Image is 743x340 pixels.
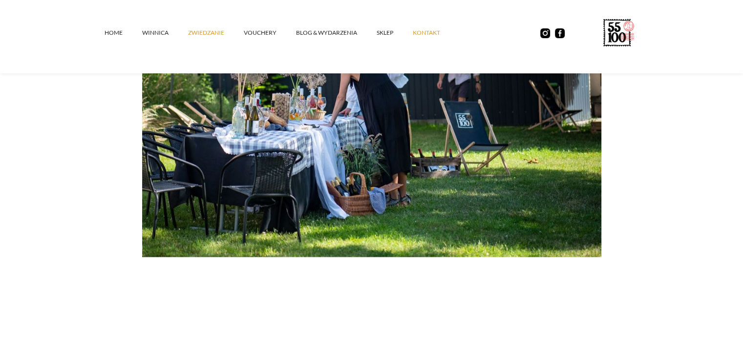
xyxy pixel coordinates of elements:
[188,18,244,47] a: ZWIEDZANIE
[377,18,413,47] a: SKLEP
[296,18,377,47] a: Blog & Wydarzenia
[244,18,296,47] a: vouchery
[105,18,142,47] a: Home
[142,18,188,47] a: winnica
[413,18,460,47] a: kontakt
